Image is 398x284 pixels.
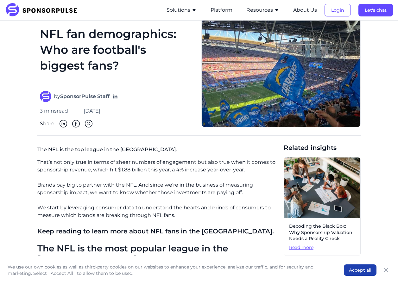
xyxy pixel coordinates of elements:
[37,227,274,235] span: Keep reading to learn more about NFL fans in the [GEOGRAPHIC_DATA].
[85,120,92,127] img: Twitter
[211,6,232,14] button: Platform
[60,93,110,99] strong: SponsorPulse Staff
[40,107,68,115] span: 3 mins read
[325,4,351,16] button: Login
[37,204,279,219] p: We start by leveraging consumer data to understand the hearts and minds of consumers to measure w...
[284,157,360,218] img: Getty images courtesy of Unsplash
[112,93,118,100] a: Follow on LinkedIn
[37,143,279,158] p: The NFL is the top league in the [GEOGRAPHIC_DATA].
[8,264,331,276] p: We use our own cookies as well as third-party cookies on our websites to enhance your experience,...
[344,264,376,276] button: Accept all
[246,6,279,14] button: Resources
[293,6,317,14] button: About Us
[284,143,361,152] span: Related insights
[325,7,351,13] a: Login
[5,3,82,17] img: SponsorPulse
[40,26,194,83] h1: NFL fan demographics: Who are football's biggest fans?
[211,7,232,13] a: Platform
[37,158,279,174] p: That’s not only true in terms of sheer numbers of engagement but also true when it comes to spons...
[37,181,279,196] p: Brands pay big to partner with the NFL. And since we’re in the business of measuring sponsorship ...
[201,8,360,127] img: Find out everything you need to know about NFL fans in the USA, and learn how you can better conn...
[54,93,110,100] span: by
[37,243,279,264] h2: The NFL is the most popular league in the [GEOGRAPHIC_DATA]
[289,244,355,251] span: Read more
[60,120,67,127] img: Linkedin
[40,91,51,102] img: SponsorPulse Staff
[293,7,317,13] a: About Us
[289,223,355,242] span: Decoding the Black Box: Why Sponsorship Valuation Needs a Reality Check
[358,7,393,13] a: Let's chat
[284,157,361,256] a: Decoding the Black Box: Why Sponsorship Valuation Needs a Reality CheckRead more
[40,120,54,127] span: Share
[167,6,197,14] button: Solutions
[72,120,80,127] img: Facebook
[382,266,390,275] button: Close
[358,4,393,16] button: Let's chat
[84,107,100,115] span: [DATE]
